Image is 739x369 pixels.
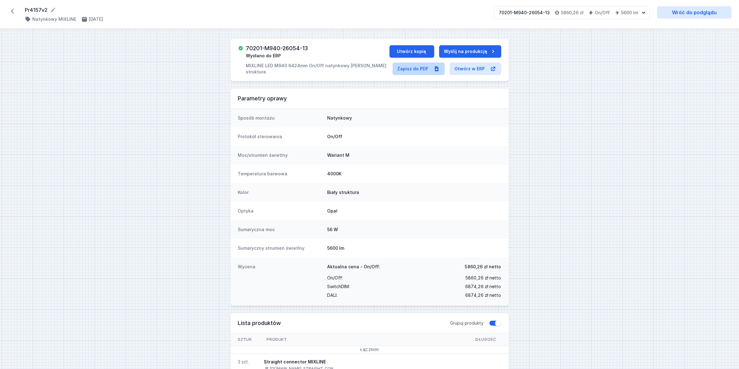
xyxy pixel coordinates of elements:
[621,10,638,16] h4: 5600 lm
[238,226,322,233] dt: Sumaryczna moc
[50,7,56,13] button: Edytuj nazwę projektu
[238,208,322,214] dt: Optyka
[327,171,501,177] dd: 4000K
[246,63,389,75] p: MIXLINE LED M940 6424mm On/Off natynkowy [PERSON_NAME] struktura
[264,359,334,365] div: Straight connector MIXLINE
[595,10,610,16] h4: On/Off
[327,134,501,140] dd: On/Off
[493,6,650,19] button: 70201-M940-26054-135860,26 złOn/Off5600 lm
[327,208,501,214] dd: Opal
[468,333,503,346] span: Długość
[393,63,445,75] a: Zapisz do PDF
[25,6,486,14] form: Pr4157v2
[489,320,501,326] button: Grupuj produkty
[238,245,322,251] dt: Sumaryczny strumień świetlny
[327,189,501,195] dd: Biały struktura
[238,264,322,300] dt: Wycena
[327,152,501,158] dd: Wariant M
[238,95,501,102] h3: Parametry oprawy
[231,333,259,346] span: Sztuk
[466,274,501,282] span: 5860,26 zł netto
[450,320,484,326] span: Grupuj produkty
[238,115,322,121] dt: Sposób montażu
[439,45,501,58] button: Wyślij na produkcję
[238,134,322,140] dt: Protokół sterowania
[327,274,343,282] span: On/Off :
[327,226,501,233] dd: 56 W
[238,152,322,158] dt: Moc/strumień świetlny
[465,264,501,270] span: 5860,26 zł netto
[561,10,584,16] h4: 5860,26 zł
[246,53,281,59] span: Wysłano do ERP
[327,245,501,251] dd: 5600 lm
[246,45,308,51] h3: 70201-M940-26054-13
[327,264,381,270] span: Aktualna cena - On/Off:
[238,319,450,327] h3: Lista produktów
[390,45,434,58] button: Utwórz kopię
[238,189,322,195] dt: Kolor
[327,115,501,121] dd: Natynkowy
[327,282,350,291] span: SwitchDIM :
[466,282,501,291] span: 6874,26 zł netto
[657,6,732,19] a: Wróć do podglądu
[450,63,501,75] a: Otwórz w ERP
[89,16,103,22] h4: [DATE]
[327,291,338,300] span: DALI :
[238,347,501,352] h3: Łączniki
[466,291,501,300] span: 6874,26 zł netto
[32,16,76,22] h4: Natynkowy MIXLINE
[259,333,295,346] span: Produkt
[238,359,249,365] div: 3 szt.
[238,171,322,177] dt: Temperatura barwowa
[499,10,550,16] div: 70201-M940-26054-13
